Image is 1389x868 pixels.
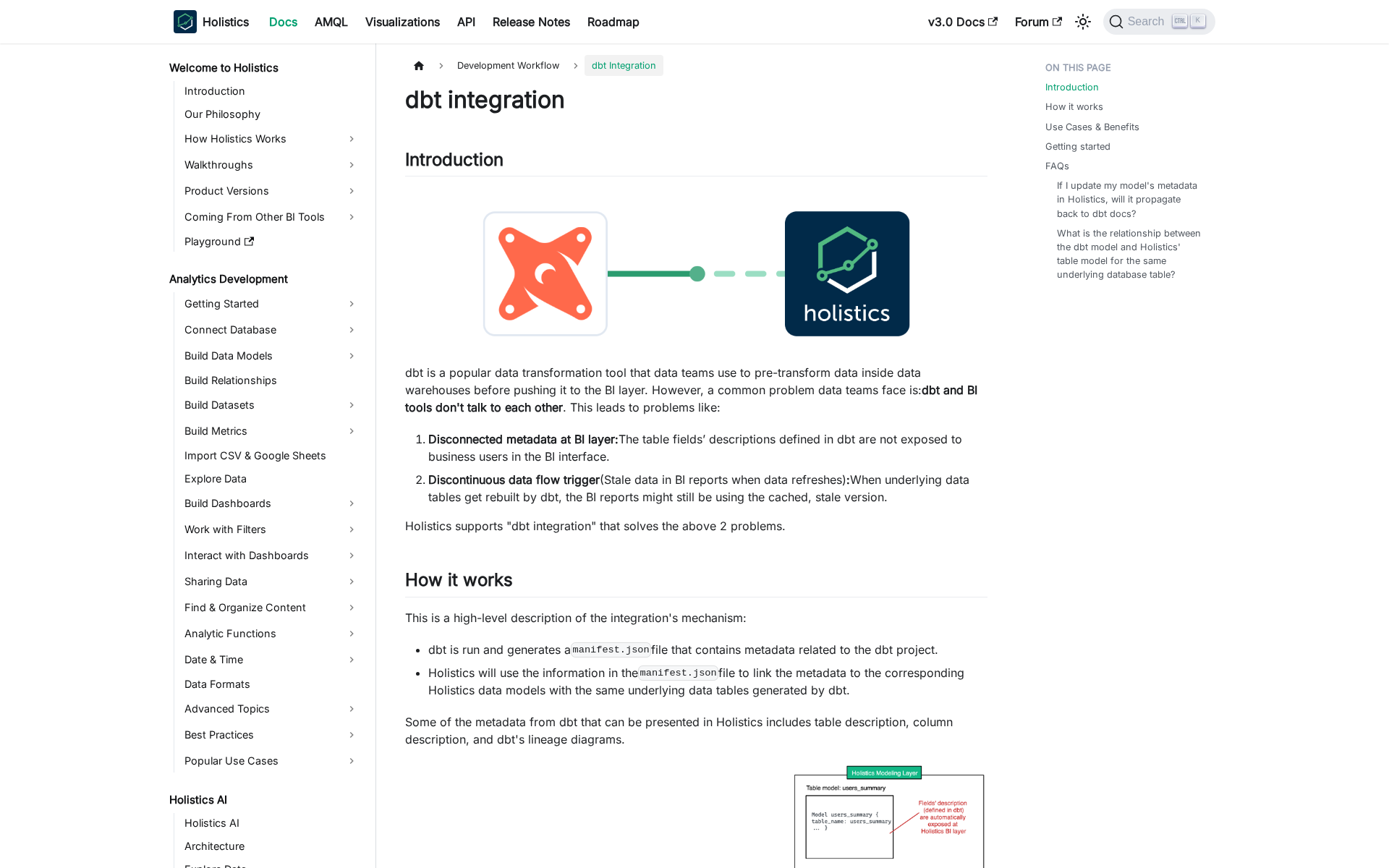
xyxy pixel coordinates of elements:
a: Explore Data [180,469,363,489]
a: Import CSV & Google Sheets [180,446,363,466]
a: Introduction [180,81,363,101]
strong: Disconnected metadata at BI layer: [428,432,619,446]
a: How Holistics Works [180,127,363,150]
img: dbt-to-holistics [405,188,987,359]
a: Build Dashboards [180,492,363,515]
li: The table fields’ descriptions defined in dbt are not exposed to business users in the BI interface. [428,430,987,465]
a: Sharing Data [180,570,363,593]
a: HolisticsHolistics [174,10,249,33]
a: Build Data Models [180,344,363,367]
a: If I update my model's metadata in Holistics, will it propagate back to dbt docs? [1057,179,1201,221]
a: Welcome to Holistics [165,58,363,78]
a: Analytics Development [165,269,363,289]
a: AMQL [306,10,357,33]
p: dbt is a popular data transformation tool that data teams use to pre-transform data inside data w... [405,364,987,416]
a: Analytic Functions [180,622,363,645]
strong: Discontinuous data flow trigger [428,472,600,487]
a: Work with Filters [180,518,363,541]
a: Build Metrics [180,420,363,443]
strong: : [846,472,850,487]
a: Forum [1006,10,1071,33]
a: Getting Started [180,292,363,315]
a: Popular Use Cases [180,749,363,773]
span: Development Workflow [450,55,566,76]
nav: Docs sidebar [159,43,376,868]
p: This is a high-level description of the integration's mechanism: [405,609,987,626]
a: Walkthroughs [180,153,363,176]
img: Holistics [174,10,197,33]
a: Visualizations [357,10,449,33]
a: Data Formats [180,674,363,694]
kbd: K [1191,14,1205,27]
li: Holistics will use the information in the file to link the metadata to the corresponding Holistic... [428,664,987,699]
h2: How it works [405,569,987,597]
code: manifest.json [638,665,718,680]
a: Our Philosophy [180,104,363,124]
a: Docs [260,10,306,33]
a: Holistics AI [180,813,363,833]
a: API [449,10,484,33]
a: Coming From Other BI Tools [180,205,363,229]
a: Advanced Topics [180,697,363,720]
a: Build Relationships [180,370,363,391]
button: Switch between dark and light mode (currently light mode) [1071,10,1095,33]
a: Release Notes [484,10,579,33]
li: (Stale data in BI reports when data refreshes) When underlying data tables get rebuilt by dbt, th... [428,471,987,506]
p: Some of the metadata from dbt that can be presented in Holistics includes table description, colu... [405,713,987,748]
h2: Introduction [405,149,987,176]
a: v3.0 Docs [919,10,1006,33]
p: Holistics supports "dbt integration" that solves the above 2 problems. [405,517,987,535]
a: Home page [405,55,433,76]
a: Playground [180,231,363,252]
a: Date & Time [180,648,363,671]
span: Search [1123,15,1173,28]
a: Connect Database [180,318,363,341]
a: Architecture [180,836,363,856]
a: Getting started [1045,140,1110,153]
a: Use Cases & Benefits [1045,120,1139,134]
a: Interact with Dashboards [180,544,363,567]
a: Product Versions [180,179,363,203]
span: dbt Integration [585,55,663,76]
h1: dbt integration [405,85,987,114]
a: Find & Organize Content [180,596,363,619]
button: Search (Ctrl+K) [1103,9,1215,35]
a: Introduction [1045,80,1099,94]
code: manifest.json [571,642,651,657]
li: dbt is run and generates a file that contains metadata related to the dbt project. [428,641,987,658]
a: Build Datasets [180,393,363,417]
a: What is the relationship between the dbt model and Holistics' table model for the same underlying... [1057,226,1201,282]
a: FAQs [1045,159,1069,173]
b: Holistics [203,13,249,30]
a: Roadmap [579,10,648,33]
a: Holistics AI [165,790,363,810]
nav: Breadcrumbs [405,55,987,76]
a: Best Practices [180,723,363,746]
a: How it works [1045,100,1103,114]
